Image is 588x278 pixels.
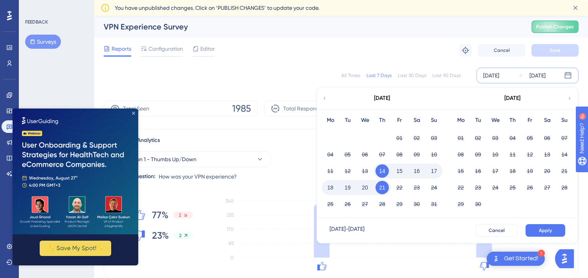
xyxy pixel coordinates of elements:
div: Th [374,116,391,125]
div: Last 7 Days [366,72,392,79]
button: 30 [410,197,423,211]
button: 27 [540,181,554,194]
button: Publish Changes [531,20,579,33]
span: Total Seen [123,104,149,113]
button: 22 [454,181,467,194]
span: 23% [152,229,169,242]
button: 06 [358,148,372,161]
span: 77% [152,209,169,221]
button: 10 [489,148,502,161]
button: 24 [489,181,502,194]
span: 2 [179,232,181,239]
div: Open Get Started! checklist, remaining modules: 1 [487,252,545,266]
span: Publish Changes [536,24,574,30]
div: [DATE] [374,94,390,103]
button: 18 [324,181,337,194]
tspan: 170 [227,226,234,232]
div: Tu [469,116,487,125]
div: Last 30 Days [398,72,426,79]
div: FEEDBACK [25,19,48,25]
span: Apply [539,227,552,234]
button: 22 [393,181,406,194]
button: ✨ Save My Spot!✨ [27,132,99,147]
button: 07 [376,148,389,161]
button: 14 [558,148,571,161]
div: VPN Experience Survey [104,21,512,32]
div: [DATE] [529,71,546,80]
button: 10 [427,148,441,161]
button: 26 [341,197,354,211]
button: 14 [376,164,389,178]
button: 23 [410,181,423,194]
span: You have unpublished changes. Click on ‘PUBLISH CHANGES’ to update your code. [115,3,319,13]
button: 20 [540,164,554,178]
button: 12 [523,148,537,161]
div: Sa [539,116,556,125]
button: Surveys [25,35,61,49]
button: Cancel [478,44,525,57]
div: Sa [408,116,425,125]
div: We [487,116,504,125]
div: 9+ [53,4,58,10]
button: 13 [358,164,372,178]
button: 15 [393,164,406,178]
button: 29 [454,197,467,211]
div: 1 [538,250,545,257]
button: 07 [558,131,571,145]
span: 1985 [232,102,251,115]
button: 08 [393,148,406,161]
button: 09 [471,148,485,161]
button: 30 [471,197,485,211]
div: Su [556,116,573,125]
button: 16 [410,164,423,178]
button: 06 [540,131,554,145]
span: 2 [179,212,181,218]
button: 12 [341,164,354,178]
button: 29 [393,197,406,211]
button: Cancel [476,224,518,237]
div: Su [425,116,443,125]
button: 26 [523,181,537,194]
button: 27 [358,197,372,211]
button: 05 [523,131,537,145]
button: 11 [506,148,519,161]
button: 05 [341,148,354,161]
button: Apply [526,224,565,237]
span: How was your VPN experience? [159,172,237,181]
div: Fr [391,116,408,125]
div: [DATE] [504,94,520,103]
button: 01 [393,131,406,145]
tspan: 0 [231,255,234,260]
div: Last 90 Days [432,72,461,79]
div: Tu [339,116,356,125]
button: 28 [376,197,389,211]
button: 08 [454,148,467,161]
button: 23 [471,181,485,194]
button: 02 [471,131,485,145]
button: 02 [410,131,423,145]
div: We [356,116,374,125]
button: 04 [324,148,337,161]
div: [DATE] - [DATE] [330,224,365,237]
span: Need Help? [18,2,49,11]
button: 31 [427,197,441,211]
span: Question 1 - Thumbs Up/Down [120,155,196,164]
div: All Times [341,72,360,79]
button: 13 [540,148,554,161]
button: 16 [471,164,485,178]
div: [DATE] [483,71,499,80]
button: Question 1 - Thumbs Up/Down [114,151,271,167]
button: 28 [558,181,571,194]
span: Total Responses [283,104,324,113]
tspan: 85 [229,241,234,246]
button: 04 [506,131,519,145]
div: Mo [452,116,469,125]
button: 25 [324,197,337,211]
tspan: 255 [227,212,234,218]
span: Save [550,47,561,53]
span: Reports [112,44,131,53]
button: 18 [506,164,519,178]
div: Th [504,116,521,125]
div: Mo [322,116,339,125]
